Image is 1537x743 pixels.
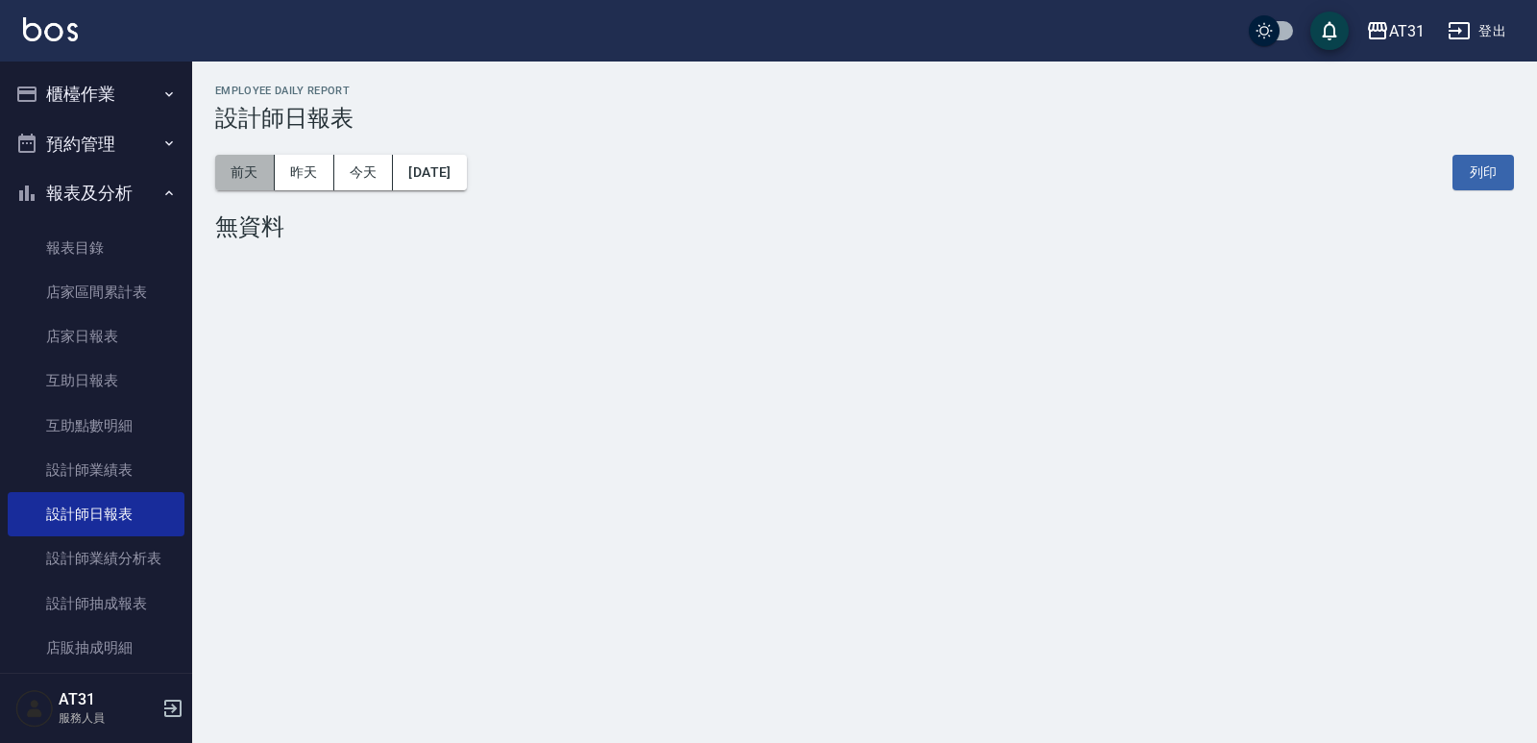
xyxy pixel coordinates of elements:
[59,690,157,709] h5: AT31
[215,105,1514,132] h3: 設計師日報表
[8,69,184,119] button: 櫃檯作業
[1452,155,1514,190] button: 列印
[1389,19,1425,43] div: AT31
[8,270,184,314] a: 店家區間累計表
[1310,12,1349,50] button: save
[1358,12,1432,51] button: AT31
[15,689,54,728] img: Person
[215,85,1514,97] h2: Employee Daily Report
[8,226,184,270] a: 報表目錄
[215,155,275,190] button: 前天
[8,492,184,536] a: 設計師日報表
[334,155,394,190] button: 今天
[59,709,157,727] p: 服務人員
[275,155,334,190] button: 昨天
[8,168,184,218] button: 報表及分析
[8,404,184,448] a: 互助點數明細
[1440,13,1514,49] button: 登出
[393,155,466,190] button: [DATE]
[8,314,184,359] a: 店家日報表
[23,17,78,41] img: Logo
[8,582,184,626] a: 設計師抽成報表
[8,119,184,169] button: 預約管理
[8,359,184,403] a: 互助日報表
[8,536,184,581] a: 設計師業績分析表
[8,448,184,492] a: 設計師業績表
[8,626,184,670] a: 店販抽成明細
[215,213,1514,240] div: 無資料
